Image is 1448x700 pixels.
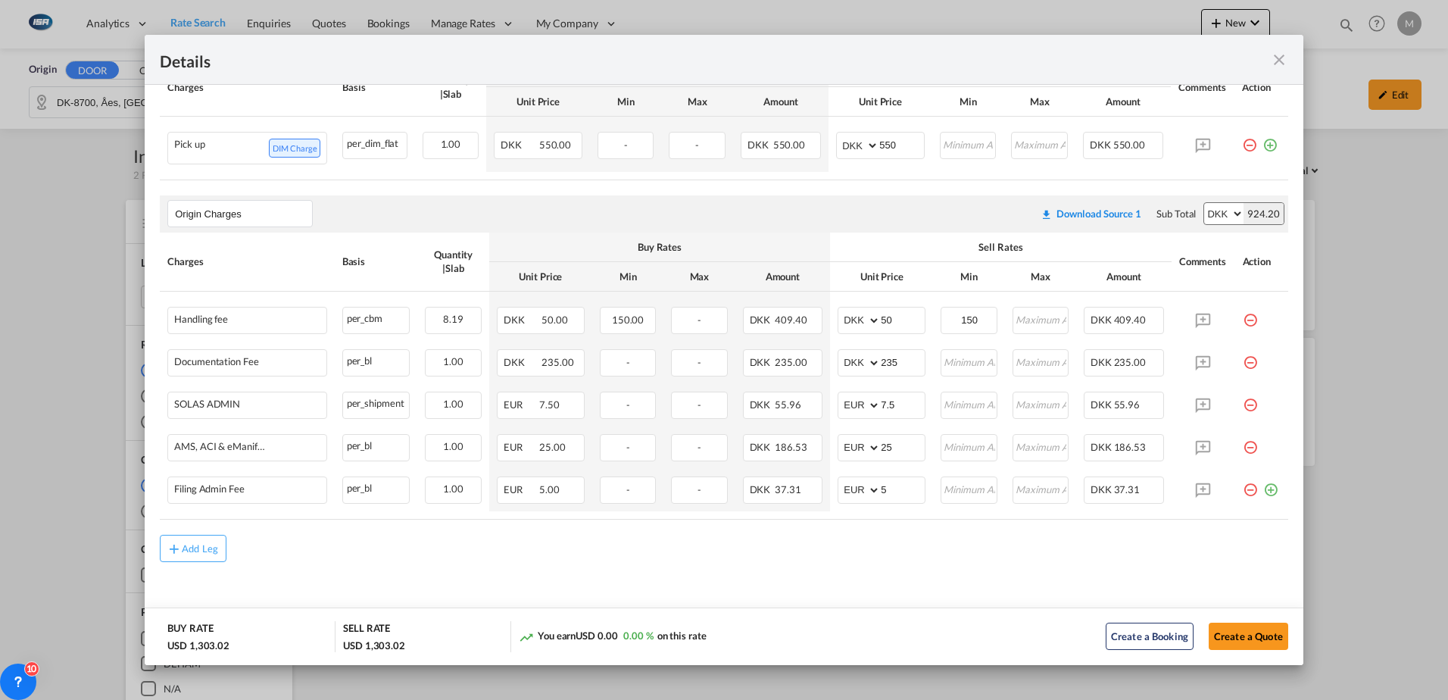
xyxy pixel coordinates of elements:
span: 37.31 [775,483,801,495]
span: - [626,398,630,411]
span: 5.00 [539,483,560,495]
input: 550 [879,133,924,155]
div: BUY RATE [167,621,213,639]
div: USD 1,303.02 [343,639,405,652]
span: 550.00 [1113,139,1145,151]
div: Charges [167,255,326,268]
input: Maximum Amount [1014,350,1068,373]
div: Details [160,50,1175,69]
div: Quantity | Slab [425,248,481,275]
th: Max [663,262,735,292]
input: 235 [881,350,925,373]
div: Pick up [174,139,204,158]
span: - [626,441,630,453]
input: Maximum Amount [1014,477,1068,500]
span: 1.00 [443,440,463,452]
input: Maximum Amount [1013,133,1067,155]
div: per_bl [343,350,410,369]
th: Min [933,262,1004,292]
div: per_bl [343,435,410,454]
span: - [697,314,701,326]
span: - [624,139,628,151]
div: SOLAS ADMIN [174,398,240,410]
input: Minimum Amount [942,477,996,500]
span: DKK [750,356,773,368]
span: 235.00 [1114,356,1146,368]
span: 409.40 [775,314,807,326]
div: Quantity | Slab [423,73,479,100]
span: 55.96 [775,398,801,411]
input: Minimum Amount [942,392,996,415]
span: 550.00 [773,139,805,151]
span: 50.00 [541,314,568,326]
th: Action [1235,233,1288,292]
th: Action [1234,58,1287,117]
input: Maximum Amount [1014,308,1068,330]
div: Download original source rate sheet [1033,208,1149,220]
span: DKK [747,139,771,151]
button: Add Leg [160,535,226,562]
span: DKK [750,314,773,326]
div: Documentation Fee [174,356,258,367]
span: - [697,483,701,495]
th: Max [1005,262,1076,292]
md-icon: icon-minus-circle-outline red-400-fg pt-7 [1243,307,1258,322]
md-icon: icon-minus-circle-outline red-400-fg pt-7 [1243,434,1258,449]
span: 25.00 [539,441,566,453]
span: - [697,441,701,453]
span: 235.00 [775,356,807,368]
div: Sub Total [1156,207,1196,220]
span: 55.96 [1114,398,1141,411]
div: AMS, ACI & eManifest [174,441,265,452]
span: - [626,483,630,495]
input: Leg Name [175,202,312,225]
div: per_bl [343,477,410,496]
span: 1.00 [443,398,463,410]
span: 37.31 [1114,483,1141,495]
th: Comments [1171,58,1234,117]
span: DKK [750,398,773,411]
span: - [695,139,699,151]
span: DKK [750,483,773,495]
th: Unit Price [486,87,590,117]
th: Min [932,87,1004,117]
span: DKK [1091,356,1112,368]
div: Download original source rate sheet [1041,208,1141,220]
span: 409.40 [1114,314,1146,326]
div: Charges [167,80,327,94]
md-dialog: Pickup Door ... [145,35,1303,665]
span: 550.00 [539,139,571,151]
span: 7.50 [539,398,560,411]
th: Comments [1172,233,1235,292]
md-icon: icon-download [1041,208,1053,220]
div: 924.20 [1244,203,1283,224]
span: DKK [750,441,773,453]
div: You earn on this rate [519,629,707,645]
button: Download original source rate sheet [1033,200,1149,227]
span: DKK [1091,441,1112,453]
div: Basis [342,80,407,94]
th: Max [661,87,733,117]
span: EUR [504,483,538,495]
md-icon: icon-minus-circle-outline red-400-fg pt-7 [1242,132,1257,147]
md-icon: icon-plus md-link-fg s20 [167,541,182,556]
input: Maximum Amount [1014,392,1068,415]
div: USD 1,303.02 [167,639,229,652]
span: 1.00 [443,355,463,367]
span: DIM Charge [269,139,320,158]
div: Add Leg [182,544,218,553]
span: 1.00 [441,138,461,150]
input: 7.5 [881,392,925,415]
input: 25 [881,435,925,458]
md-icon: icon-minus-circle-outline red-400-fg pt-7 [1243,477,1258,492]
span: USD 0.00 [576,630,617,642]
md-icon: icon-plus-circle-outline green-400-fg [1262,132,1278,147]
button: Create a Booking [1106,623,1194,650]
span: EUR [504,441,538,453]
md-icon: icon-close fg-AAA8AD m-0 cursor [1270,51,1288,69]
span: EUR [504,398,538,411]
th: Amount [733,87,829,117]
span: DKK [504,356,540,368]
div: SELL RATE [343,621,390,639]
th: Unit Price [830,262,933,292]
